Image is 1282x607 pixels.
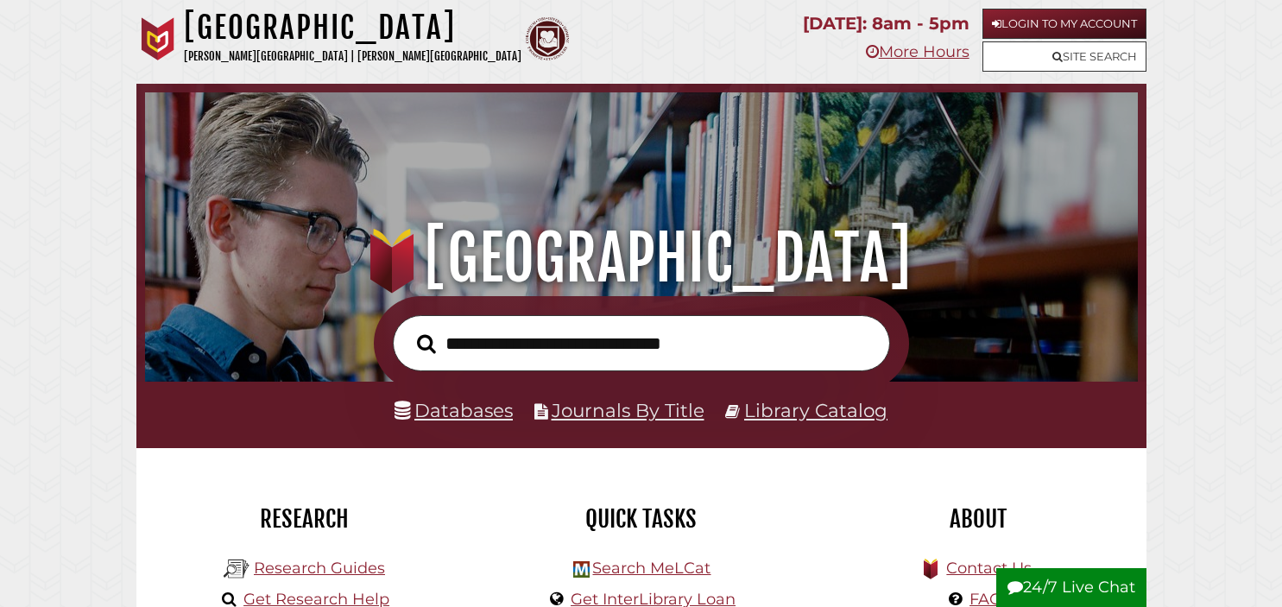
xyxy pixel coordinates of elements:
[982,9,1146,39] a: Login to My Account
[982,41,1146,72] a: Site Search
[224,556,249,582] img: Hekman Library Logo
[803,9,969,39] p: [DATE]: 8am - 5pm
[417,333,436,354] i: Search
[592,559,710,578] a: Search MeLCat
[184,9,521,47] h1: [GEOGRAPHIC_DATA]
[408,329,445,358] button: Search
[184,47,521,66] p: [PERSON_NAME][GEOGRAPHIC_DATA] | [PERSON_NAME][GEOGRAPHIC_DATA]
[866,42,969,61] a: More Hours
[164,220,1118,296] h1: [GEOGRAPHIC_DATA]
[552,399,704,421] a: Journals By Title
[573,561,590,578] img: Hekman Library Logo
[395,399,513,421] a: Databases
[136,17,180,60] img: Calvin University
[946,559,1032,578] a: Contact Us
[254,559,385,578] a: Research Guides
[823,504,1134,534] h2: About
[744,399,887,421] a: Library Catalog
[149,504,460,534] h2: Research
[526,17,569,60] img: Calvin Theological Seminary
[486,504,797,534] h2: Quick Tasks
